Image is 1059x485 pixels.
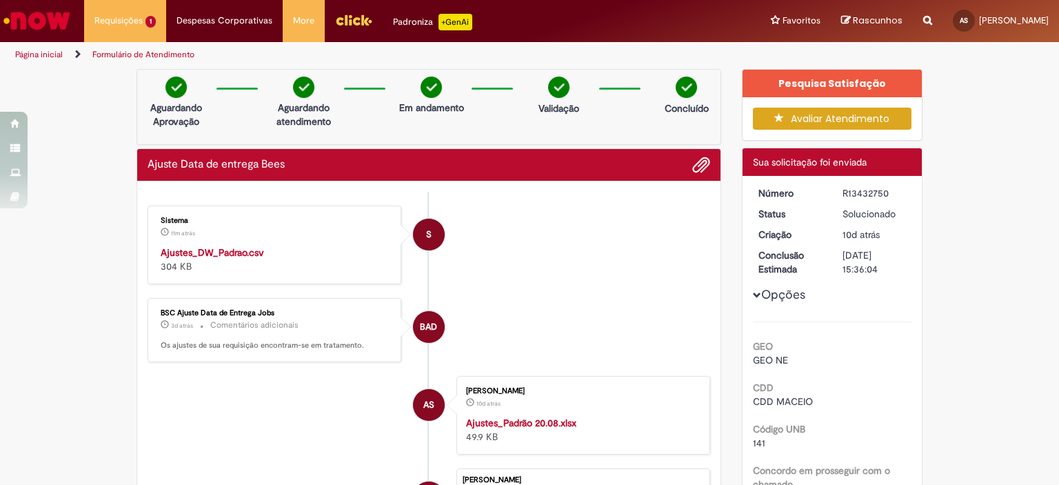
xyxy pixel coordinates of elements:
[748,186,833,200] dt: Número
[438,14,472,30] p: +GenAi
[171,321,193,330] time: 27/08/2025 12:15:05
[743,70,922,97] div: Pesquisa Satisfação
[161,309,390,317] div: BSC Ajuste Data de Entrega Jobs
[753,382,774,394] b: CDD
[92,49,194,60] a: Formulário de Atendimento
[145,16,156,28] span: 1
[148,159,285,171] h2: Ajuste Data de entrega Bees Histórico de tíquete
[753,156,867,168] span: Sua solicitação foi enviada
[161,340,390,351] p: Os ajustes de sua requisição encontram-se em tratamento.
[399,101,464,115] p: Em andamento
[293,14,314,28] span: More
[413,219,445,250] div: Sistema
[979,14,1049,26] span: [PERSON_NAME]
[843,228,880,241] span: 10d atrás
[210,319,299,331] small: Comentários adicionais
[748,248,833,276] dt: Conclusão Estimada
[748,207,833,221] dt: Status
[843,228,907,241] div: 20/08/2025 14:36:01
[335,10,372,30] img: click_logo_yellow_360x200.png
[665,101,709,115] p: Concluído
[853,14,902,27] span: Rascunhos
[753,423,805,435] b: Código UNB
[960,16,968,25] span: AS
[165,77,187,98] img: check-circle-green.png
[1,7,72,34] img: ServiceNow
[841,14,902,28] a: Rascunhos
[423,388,434,422] span: AS
[476,399,501,408] time: 20/08/2025 14:35:33
[843,228,880,241] time: 20/08/2025 14:36:01
[161,217,390,225] div: Sistema
[843,207,907,221] div: Solucionado
[15,49,63,60] a: Página inicial
[293,77,314,98] img: check-circle-green.png
[143,101,210,128] p: Aguardando Aprovação
[538,101,579,115] p: Validação
[466,417,576,429] a: Ajustes_Padrão 20.08.xlsx
[171,321,193,330] span: 3d atrás
[748,228,833,241] dt: Criação
[161,246,264,259] a: Ajustes_DW_Padrao.csv
[843,248,907,276] div: [DATE] 15:36:04
[426,218,432,251] span: S
[393,14,472,30] div: Padroniza
[176,14,272,28] span: Despesas Corporativas
[171,229,195,237] span: 11m atrás
[413,389,445,421] div: Ana Carla dos Santos
[171,229,195,237] time: 29/08/2025 16:37:13
[421,77,442,98] img: check-circle-green.png
[463,476,703,484] div: [PERSON_NAME]
[692,156,710,174] button: Adicionar anexos
[161,246,390,273] div: 304 KB
[413,311,445,343] div: BSC Ajuste Data de Entrega Jobs
[753,354,788,366] span: GEO NE
[94,14,143,28] span: Requisições
[753,108,912,130] button: Avaliar Atendimento
[783,14,820,28] span: Favoritos
[10,42,696,68] ul: Trilhas de página
[843,186,907,200] div: R13432750
[753,437,765,449] span: 141
[476,399,501,408] span: 10d atrás
[270,101,337,128] p: Aguardando atendimento
[466,387,696,395] div: [PERSON_NAME]
[676,77,697,98] img: check-circle-green.png
[753,395,813,408] span: CDD MACEIO
[548,77,569,98] img: check-circle-green.png
[420,310,437,344] span: BAD
[753,340,773,353] b: GEO
[466,416,696,444] div: 49.9 KB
